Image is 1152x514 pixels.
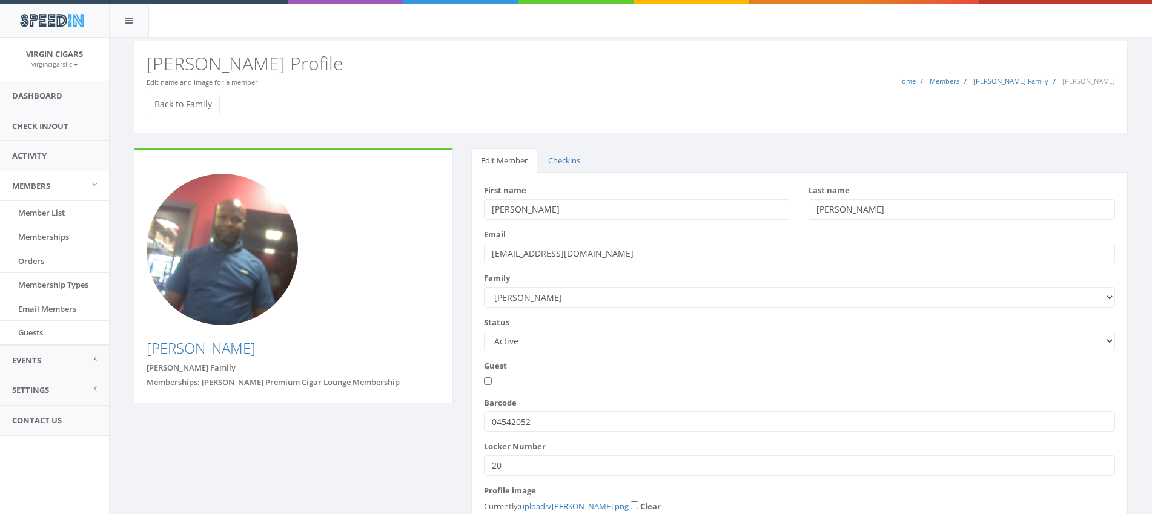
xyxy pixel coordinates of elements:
[484,229,506,240] label: Email
[147,53,1115,73] h2: [PERSON_NAME] Profile
[538,148,590,173] a: Checkins
[809,185,850,196] label: Last name
[31,60,78,68] small: virgincigarsllc
[897,76,916,85] a: Home
[12,384,49,395] span: Settings
[12,355,41,366] span: Events
[147,338,256,358] a: [PERSON_NAME]
[484,272,510,284] label: Family
[147,174,298,325] img: Photo
[484,317,509,328] label: Status
[471,148,537,173] a: Edit Member
[18,303,76,314] span: Email Members
[26,48,83,59] span: Virgin Cigars
[147,77,258,87] small: Edit name and image for a member
[484,185,526,196] label: First name
[930,76,959,85] a: Members
[14,9,90,31] img: speedin_logo.png
[484,397,517,409] label: Barcode
[147,377,440,388] div: Memberships: [PERSON_NAME] Premium Cigar Lounge Membership
[1062,76,1115,85] span: [PERSON_NAME]
[520,501,629,512] a: uploads/[PERSON_NAME].png
[12,415,62,426] span: Contact Us
[484,360,507,372] label: Guest
[31,58,78,69] a: virgincigarsllc
[484,485,536,496] label: Profile image
[147,94,220,114] a: Back to Family
[640,501,661,512] label: Clear
[147,362,440,374] div: [PERSON_NAME] Family
[973,76,1048,85] a: [PERSON_NAME] Family
[484,441,546,452] label: Locker Number
[12,180,50,191] span: Members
